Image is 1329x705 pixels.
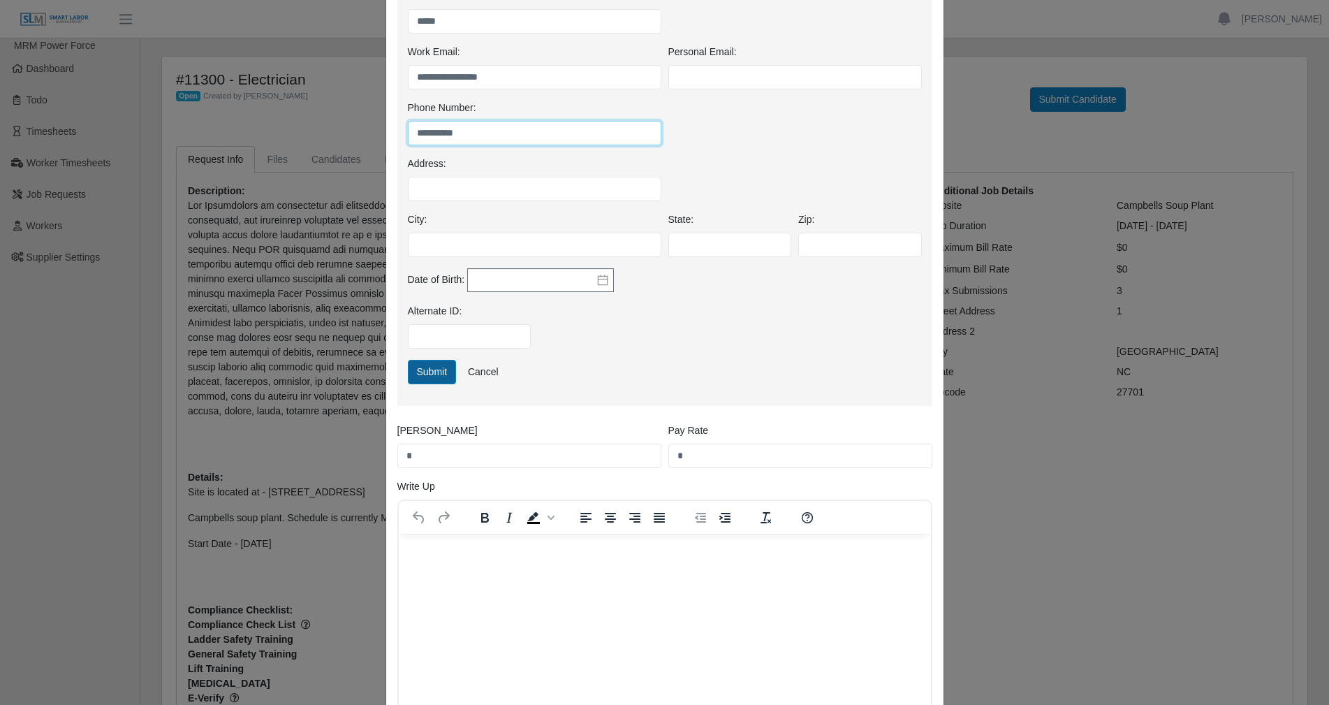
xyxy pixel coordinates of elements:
label: City: [408,212,427,227]
button: Increase indent [713,508,737,528]
a: Cancel [459,360,508,384]
label: Write Up [397,479,435,494]
button: Align right [623,508,647,528]
button: Submit [408,360,457,384]
label: Pay Rate [668,423,709,438]
button: Align left [574,508,598,528]
label: Work Email: [408,45,460,59]
button: Italic [497,508,521,528]
label: Zip: [798,212,814,227]
label: Personal Email: [668,45,737,59]
button: Undo [407,508,431,528]
button: Justify [647,508,671,528]
button: Align center [599,508,622,528]
div: Background color Black [522,508,557,528]
label: State: [668,212,694,227]
label: Address: [408,157,446,171]
label: Alternate ID: [408,304,462,319]
label: [PERSON_NAME] [397,423,478,438]
label: Phone Number: [408,101,476,115]
button: Clear formatting [754,508,778,528]
button: Help [795,508,819,528]
button: Bold [473,508,497,528]
button: Decrease indent [689,508,712,528]
label: Date of Birth: [408,272,465,287]
button: Redo [432,508,455,528]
